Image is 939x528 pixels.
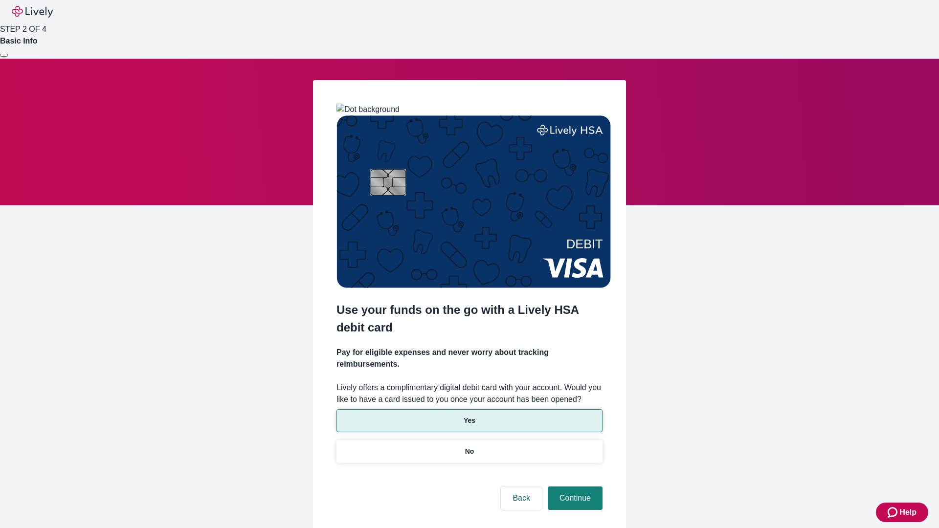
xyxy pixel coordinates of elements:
[336,115,611,288] img: Debit card
[888,506,899,518] svg: Zendesk support icon
[336,440,603,463] button: No
[336,347,603,370] h4: Pay for eligible expenses and never worry about tracking reimbursements.
[336,301,603,336] h2: Use your funds on the go with a Lively HSA debit card
[548,486,603,510] button: Continue
[464,416,475,426] p: Yes
[336,409,603,432] button: Yes
[899,506,917,518] span: Help
[12,6,53,18] img: Lively
[336,104,400,115] img: Dot background
[336,382,603,405] label: Lively offers a complimentary digital debit card with your account. Would you like to have a card...
[501,486,542,510] button: Back
[465,446,474,457] p: No
[876,503,928,522] button: Zendesk support iconHelp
